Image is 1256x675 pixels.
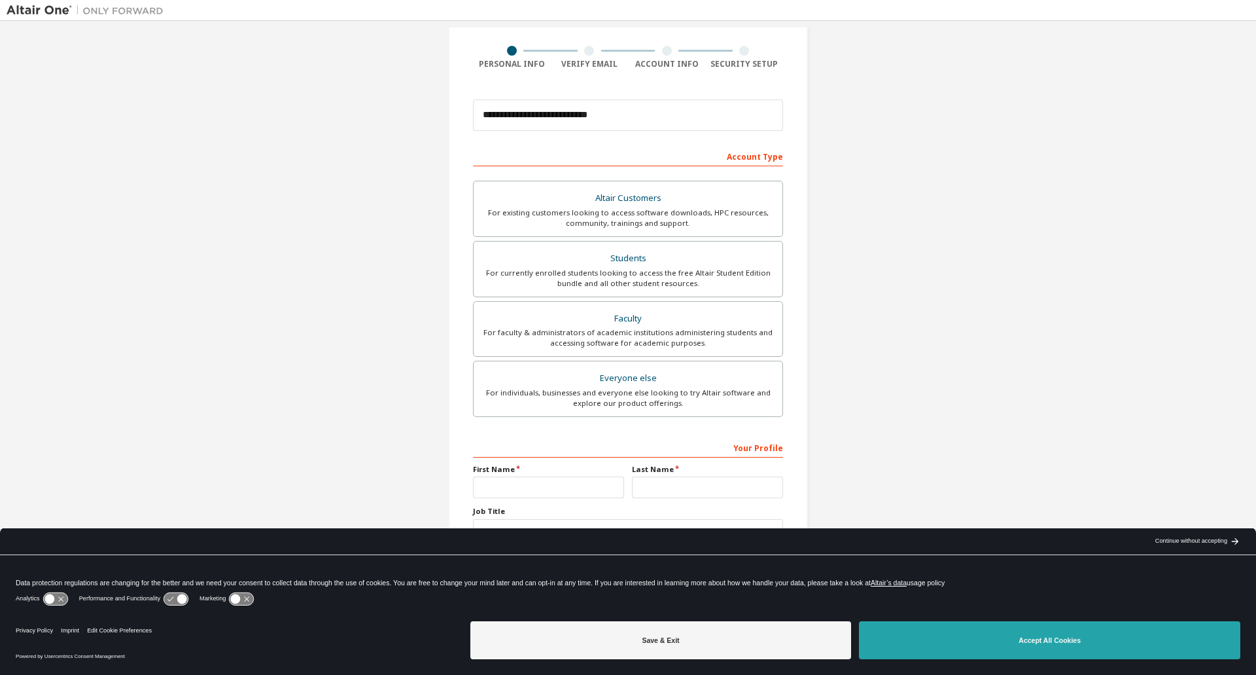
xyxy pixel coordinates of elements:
div: Verify Email [551,59,629,69]
div: Everyone else [481,369,775,388]
div: For faculty & administrators of academic institutions administering students and accessing softwa... [481,327,775,348]
div: Personal Info [473,59,551,69]
div: Your Profile [473,437,783,458]
label: Last Name [632,464,783,475]
div: Security Setup [706,59,784,69]
div: For existing customers looking to access software downloads, HPC resources, community, trainings ... [481,208,775,228]
div: Account Info [628,59,706,69]
div: For currently enrolled students looking to access the free Altair Student Edition bundle and all ... [481,268,775,289]
div: Account Type [473,145,783,166]
label: First Name [473,464,624,475]
label: Job Title [473,506,783,517]
div: For individuals, businesses and everyone else looking to try Altair software and explore our prod... [481,388,775,409]
div: Students [481,249,775,268]
div: Faculty [481,310,775,328]
img: Altair One [7,4,170,17]
div: Altair Customers [481,189,775,208]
